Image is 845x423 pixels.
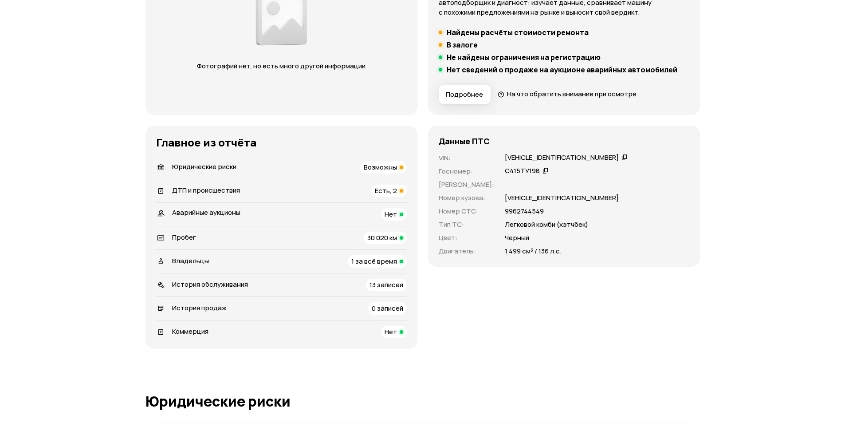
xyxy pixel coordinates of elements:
button: Подробнее [439,85,491,104]
h1: Юридические риски [145,393,700,409]
p: Двигатель : [439,246,494,256]
span: Нет [385,327,397,336]
p: VIN : [439,153,494,163]
p: Тип ТС : [439,220,494,229]
p: [PERSON_NAME] : [439,180,494,190]
p: 9962744549 [505,206,544,216]
p: Цвет : [439,233,494,243]
span: На что обратить внимание при осмотре [507,89,637,99]
span: Аварийные аукционы [172,208,240,217]
span: Пробег [172,233,196,242]
div: [VEHICLE_IDENTIFICATION_NUMBER] [505,153,619,162]
span: 0 записей [372,304,403,313]
p: Госномер : [439,166,494,176]
a: На что обратить внимание при осмотре [498,89,637,99]
span: История продаж [172,303,227,312]
h3: Главное из отчёта [156,136,407,149]
span: История обслуживания [172,280,248,289]
p: Номер кузова : [439,193,494,203]
span: 30 020 км [367,233,397,242]
h5: В залоге [447,40,478,49]
span: ДТП и происшествия [172,186,240,195]
div: С415ТУ198 [505,166,540,176]
p: Номер СТС : [439,206,494,216]
span: Подробнее [446,90,483,99]
span: 13 записей [369,280,403,289]
h5: Найдены расчёты стоимости ремонта [447,28,589,37]
span: Коммерция [172,327,208,336]
p: [VEHICLE_IDENTIFICATION_NUMBER] [505,193,619,203]
h4: Данные ПТС [439,136,490,146]
span: Возможны [364,162,397,172]
h5: Не найдены ограничения на регистрацию [447,53,601,62]
span: Есть, 2 [375,186,397,195]
p: Черный [505,233,529,243]
h5: Нет сведений о продаже на аукционе аварийных автомобилей [447,65,677,74]
span: 1 за всё время [351,257,397,266]
span: Владельцы [172,256,209,265]
p: Фотографий нет, но есть много другой информации [189,61,374,71]
p: 1 499 см³ / 136 л.с. [505,246,562,256]
p: Легковой комби (хэтчбек) [505,220,588,229]
span: Нет [385,210,397,219]
span: Юридические риски [172,162,236,171]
